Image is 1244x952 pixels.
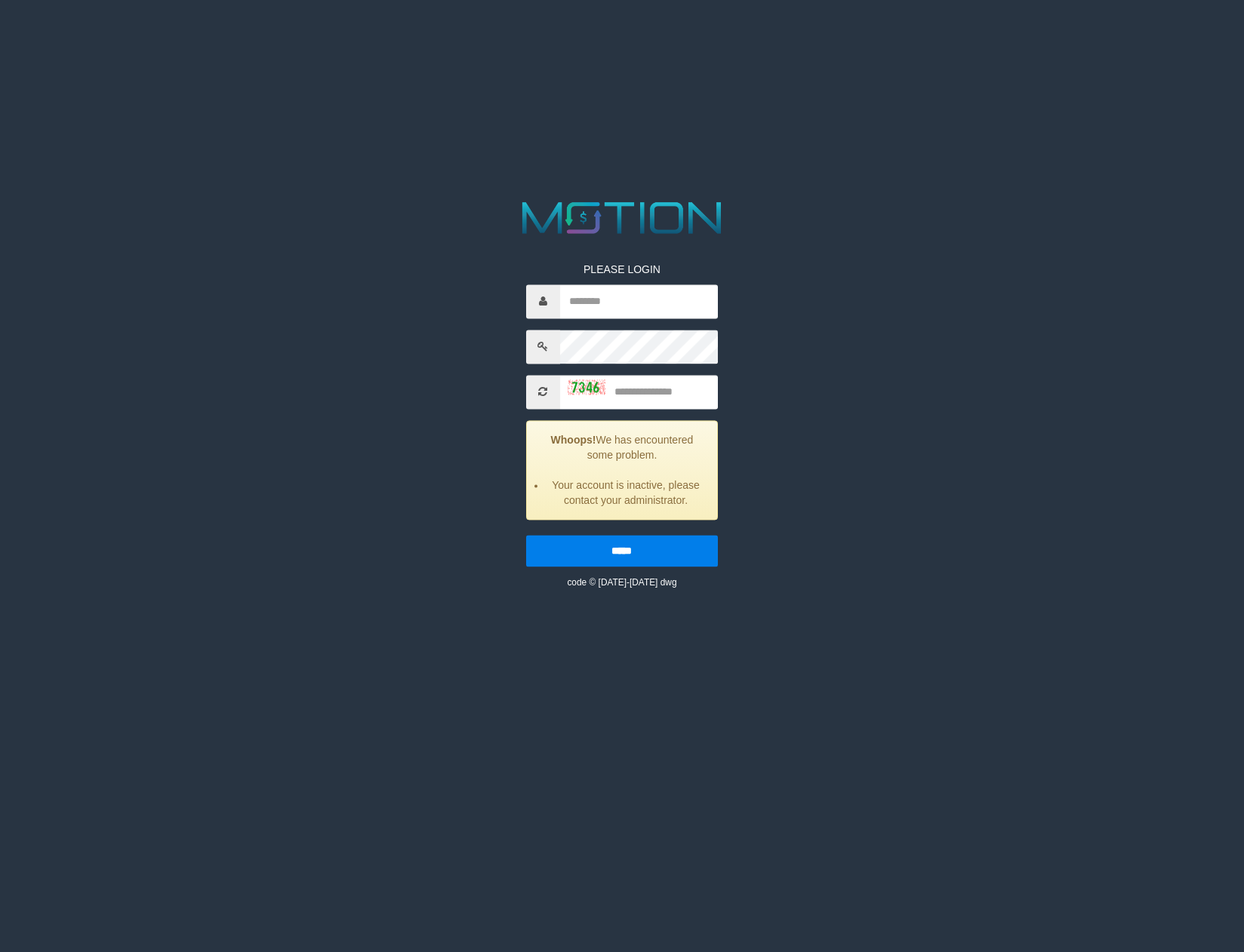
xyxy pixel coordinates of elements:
[546,478,707,508] li: Your account is inactive, please contact your administrator.
[526,262,719,277] p: PLEASE LOGIN
[567,577,676,588] small: code © [DATE]-[DATE] dwg
[568,380,605,395] img: captcha
[526,420,719,520] div: We has encountered some problem.
[513,196,731,239] img: MOTION_logo.png
[551,434,596,446] strong: Whoops!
